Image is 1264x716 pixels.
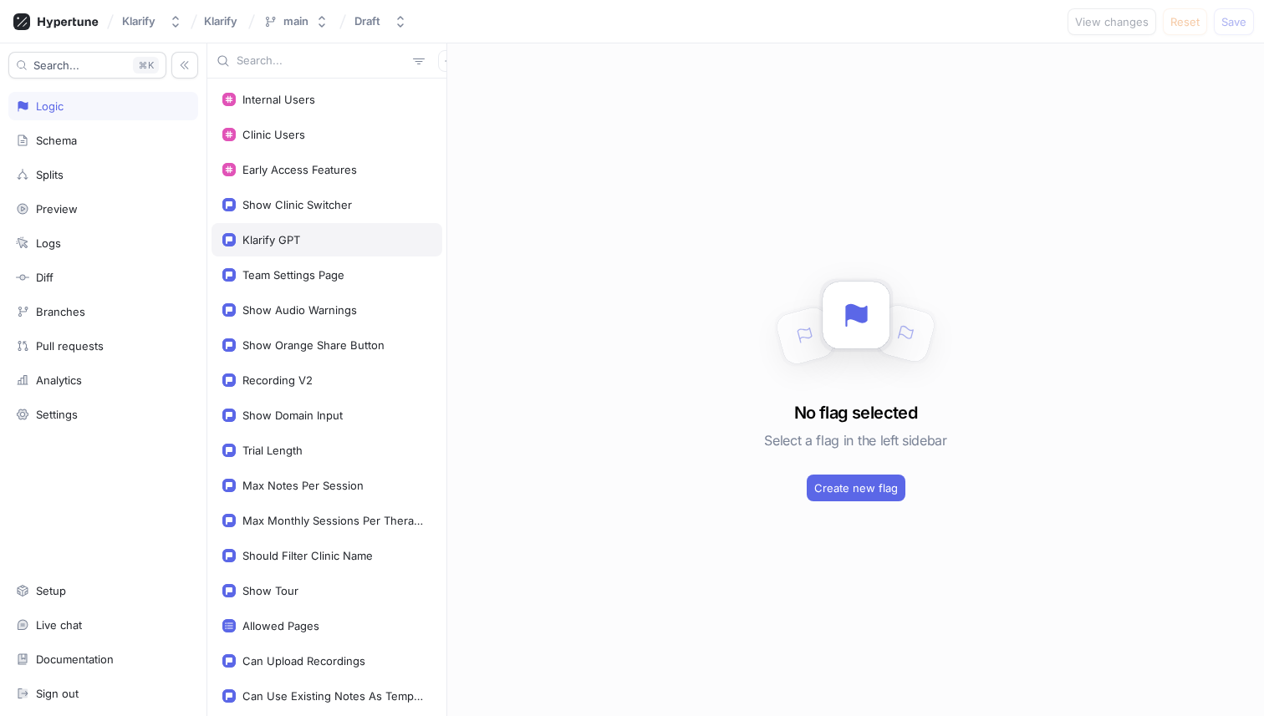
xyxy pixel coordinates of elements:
[242,373,313,387] div: Recording V2
[764,425,946,455] h5: Select a flag in the left sidebar
[36,271,54,284] div: Diff
[122,14,155,28] div: Klarify
[36,168,64,181] div: Splits
[242,549,373,562] div: Should Filter Clinic Name
[36,618,82,632] div: Live chat
[8,52,166,79] button: Search...K
[242,444,303,457] div: Trial Length
[354,14,380,28] div: Draft
[204,15,237,27] span: Klarify
[36,373,82,387] div: Analytics
[1163,8,1207,35] button: Reset
[1075,17,1149,27] span: View changes
[242,514,425,527] div: Max Monthly Sessions Per Therapist
[807,475,905,501] button: Create new flag
[1068,8,1156,35] button: View changes
[242,198,352,211] div: Show Clinic Switcher
[36,134,77,147] div: Schema
[242,654,365,668] div: Can Upload Recordings
[133,57,159,74] div: K
[36,99,64,113] div: Logic
[36,202,78,216] div: Preview
[242,584,298,597] div: Show Tour
[242,163,357,176] div: Early Access Features
[115,8,189,35] button: Klarify
[242,233,300,246] div: Klarify GPT
[242,619,319,632] div: Allowed Pages
[36,584,66,597] div: Setup
[36,408,78,421] div: Settings
[242,303,357,317] div: Show Audio Warnings
[36,339,104,353] div: Pull requests
[36,687,79,700] div: Sign out
[36,653,114,666] div: Documentation
[237,53,406,69] input: Search...
[814,483,898,493] span: Create new flag
[242,128,305,141] div: Clinic Users
[1170,17,1200,27] span: Reset
[33,60,79,70] span: Search...
[242,268,344,282] div: Team Settings Page
[794,400,917,425] h3: No flag selected
[242,479,364,492] div: Max Notes Per Session
[242,409,343,422] div: Show Domain Input
[8,645,198,673] a: Documentation
[36,236,61,250] div: Logs
[348,8,414,35] button: Draft
[242,93,315,106] div: Internal Users
[242,338,385,352] div: Show Orange Share Button
[1214,8,1254,35] button: Save
[1221,17,1246,27] span: Save
[283,14,308,28] div: main
[36,305,85,318] div: Branches
[257,8,335,35] button: main
[242,689,425,703] div: Can Use Existing Notes As Template References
